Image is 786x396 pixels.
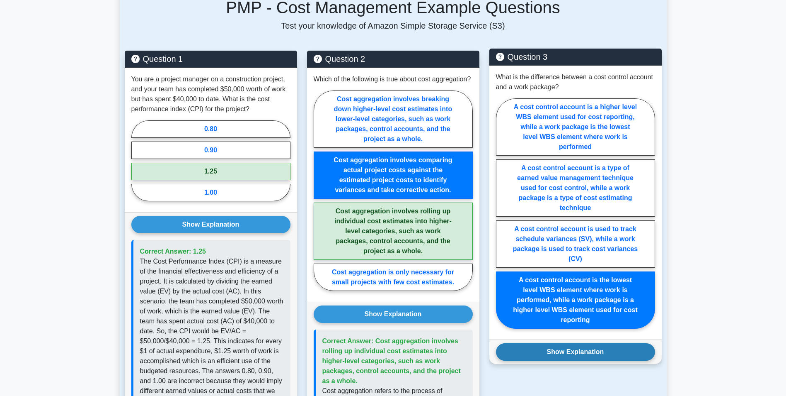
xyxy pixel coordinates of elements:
label: A cost control account is the lowest level WBS element where work is performed, while a work pack... [496,271,655,329]
button: Show Explanation [131,216,290,233]
label: 1.25 [131,163,290,180]
label: 0.90 [131,142,290,159]
label: 0.80 [131,120,290,138]
span: Correct Answer: Cost aggregation involves rolling up individual cost estimates into higher-level ... [322,337,461,384]
button: Show Explanation [314,306,473,323]
label: Cost aggregation involves rolling up individual cost estimates into higher-level categories, such... [314,203,473,260]
span: Correct Answer: 1.25 [140,248,206,255]
label: 1.00 [131,184,290,201]
label: Cost aggregation involves comparing actual project costs against the estimated project costs to i... [314,152,473,199]
label: A cost control account is a type of earned value management technique used for cost control, whil... [496,159,655,217]
p: You are a project manager on a construction project, and your team has completed $50,000 worth of... [131,74,290,114]
label: Cost aggregation is only necessary for small projects with few cost estimates. [314,264,473,291]
p: Test your knowledge of Amazon Simple Storage Service (S3) [125,21,662,31]
h5: Question 2 [314,54,473,64]
h5: Question 1 [131,54,290,64]
label: A cost control account is a higher level WBS element used for cost reporting, while a work packag... [496,98,655,156]
label: Cost aggregation involves breaking down higher-level cost estimates into lower-level categories, ... [314,90,473,148]
p: What is the difference between a cost control account and a work package? [496,72,655,92]
h5: Question 3 [496,52,655,62]
button: Show Explanation [496,343,655,361]
p: Which of the following is true about cost aggregation? [314,74,471,84]
label: A cost control account is used to track schedule variances (SV), while a work package is used to ... [496,220,655,268]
